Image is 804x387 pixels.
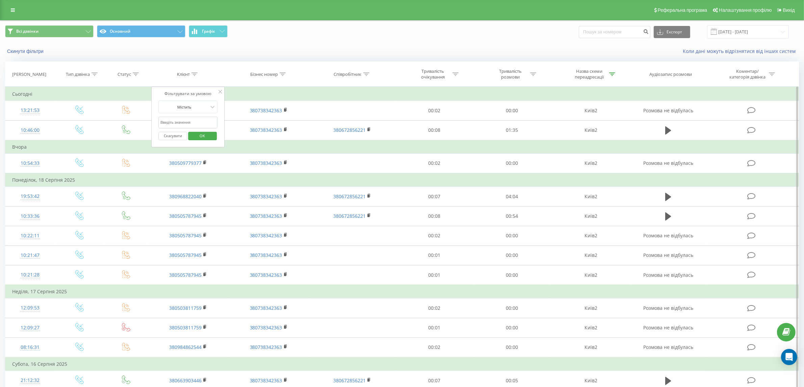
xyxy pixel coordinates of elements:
td: Вчора [5,140,799,154]
div: Клієнт [177,71,190,77]
span: Розмова не відбулась [643,344,693,350]
td: Київ2 [551,337,631,357]
a: 380968822040 [169,193,202,200]
td: 00:00 [473,318,550,337]
div: Фільтрувати за умовою [158,90,218,97]
td: 00:00 [473,337,550,357]
button: OK [188,132,217,140]
td: Київ2 [551,120,631,140]
div: 08:16:31 [12,341,48,354]
td: Неділя, 17 Серпня 2025 [5,285,799,298]
a: 380505787945 [169,232,202,239]
span: Розмова не відбулась [643,232,693,239]
div: 10:21:47 [12,249,48,262]
div: 12:09:27 [12,321,48,334]
span: Реферальна програма [658,7,707,13]
td: Київ2 [551,206,631,226]
a: 380984862544 [169,344,202,350]
a: 380738342363 [250,305,282,311]
span: Розмова не відбулась [643,252,693,258]
div: Бізнес номер [250,71,278,77]
a: 380738342363 [250,272,282,278]
a: 380738342363 [250,252,282,258]
div: 10:54:33 [12,157,48,170]
td: 00:00 [473,265,550,285]
div: [PERSON_NAME] [12,71,46,77]
div: 10:33:36 [12,210,48,223]
span: Розмова не відбулась [643,305,693,311]
a: 380738342363 [250,107,282,114]
td: 00:02 [396,337,473,357]
div: Співробітник [334,71,362,77]
button: Основний [97,25,185,37]
td: 00:00 [473,153,550,173]
div: Тривалість розмови [492,68,528,80]
td: 00:00 [473,245,550,265]
td: 00:02 [396,226,473,245]
td: 00:02 [396,101,473,120]
a: 380672856221 [333,213,366,219]
span: Розмова не відбулась [643,160,693,166]
button: Скинути фільтри [5,48,47,54]
td: 01:35 [473,120,550,140]
td: 00:01 [396,265,473,285]
a: Коли дані можуть відрізнятися вiд інших систем [683,48,799,54]
button: Всі дзвінки [5,25,94,37]
a: 380509779377 [169,160,202,166]
a: 380738342363 [250,127,282,133]
input: Введіть значення [158,117,218,128]
div: 10:46:00 [12,124,48,137]
a: 380738342363 [250,344,282,350]
div: Аудіозапис розмови [649,71,692,77]
td: 00:02 [396,298,473,318]
span: Розмова не відбулась [643,107,693,114]
a: 380505787945 [169,213,202,219]
div: 10:21:28 [12,268,48,281]
span: Розмова не відбулась [643,272,693,278]
td: 00:01 [396,318,473,337]
a: 380738342363 [250,232,282,239]
a: 380505787945 [169,252,202,258]
td: Понеділок, 18 Серпня 2025 [5,173,799,187]
td: Київ2 [551,226,631,245]
td: 00:54 [473,206,550,226]
div: 19:53:42 [12,190,48,203]
td: 00:00 [473,298,550,318]
span: Вихід [783,7,795,13]
a: 380672856221 [333,377,366,384]
a: 380738342363 [250,377,282,384]
td: 00:07 [396,187,473,206]
td: Київ2 [551,187,631,206]
td: Київ2 [551,318,631,337]
a: 380505787945 [169,272,202,278]
td: Київ2 [551,101,631,120]
div: Тип дзвінка [66,71,90,77]
td: 00:08 [396,206,473,226]
span: Розмова не відбулась [643,324,693,331]
td: Київ2 [551,153,631,173]
button: Скасувати [158,132,187,140]
div: 10:22:11 [12,229,48,242]
input: Пошук за номером [579,26,650,38]
td: Сьогодні [5,87,799,101]
td: 04:04 [473,187,550,206]
td: 00:01 [396,245,473,265]
span: OK [193,130,212,141]
div: 21:12:32 [12,374,48,387]
a: 380503811759 [169,305,202,311]
a: 380663903446 [169,377,202,384]
div: Тривалість очікування [415,68,451,80]
td: Субота, 16 Серпня 2025 [5,357,799,371]
a: 380738342363 [250,160,282,166]
div: 13:21:53 [12,104,48,117]
div: 12:09:53 [12,301,48,315]
span: Налаштування профілю [719,7,772,13]
td: 00:00 [473,101,550,120]
div: Статус [118,71,131,77]
a: 380738342363 [250,193,282,200]
div: Коментар/категорія дзвінка [728,68,767,80]
td: Київ2 [551,245,631,265]
td: 00:00 [473,226,550,245]
button: Експорт [654,26,690,38]
span: Графік [202,29,215,34]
